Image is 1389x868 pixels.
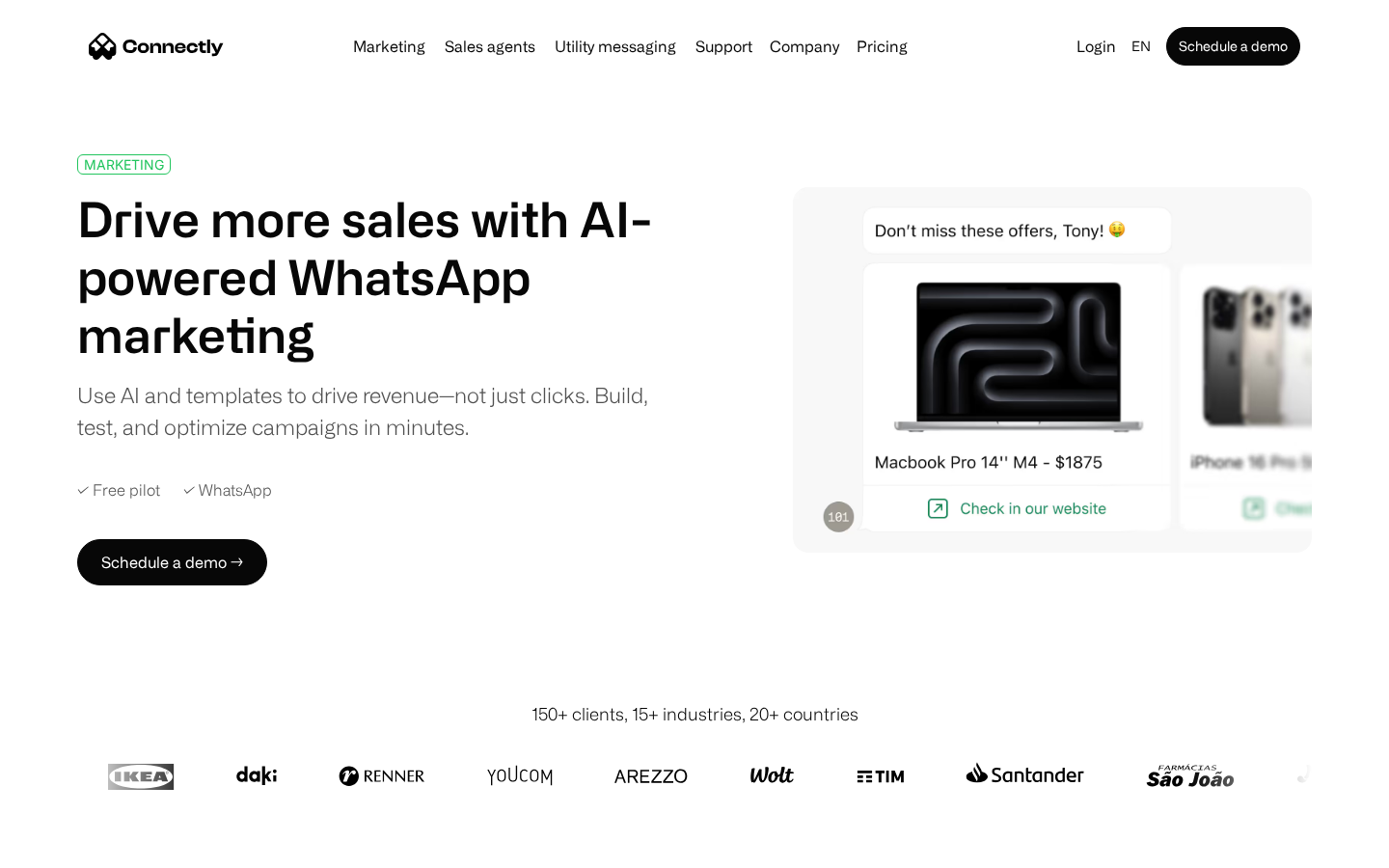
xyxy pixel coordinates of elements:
[1131,33,1151,60] div: en
[84,157,164,172] div: MARKETING
[345,39,433,54] a: Marketing
[770,33,839,60] div: Company
[547,39,684,54] a: Utility messaging
[183,481,272,500] div: ✓ WhatsApp
[437,39,543,54] a: Sales agents
[39,834,116,861] ul: Language list
[77,481,160,500] div: ✓ Free pilot
[1166,27,1300,66] a: Schedule a demo
[688,39,760,54] a: Support
[849,39,915,54] a: Pricing
[77,539,267,585] a: Schedule a demo →
[77,190,673,364] h1: Drive more sales with AI-powered WhatsApp marketing
[1069,33,1124,60] a: Login
[77,379,673,443] div: Use AI and templates to drive revenue—not just clicks. Build, test, and optimize campaigns in min...
[531,701,858,727] div: 150+ clients, 15+ industries, 20+ countries
[19,832,116,861] aside: Language selected: English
